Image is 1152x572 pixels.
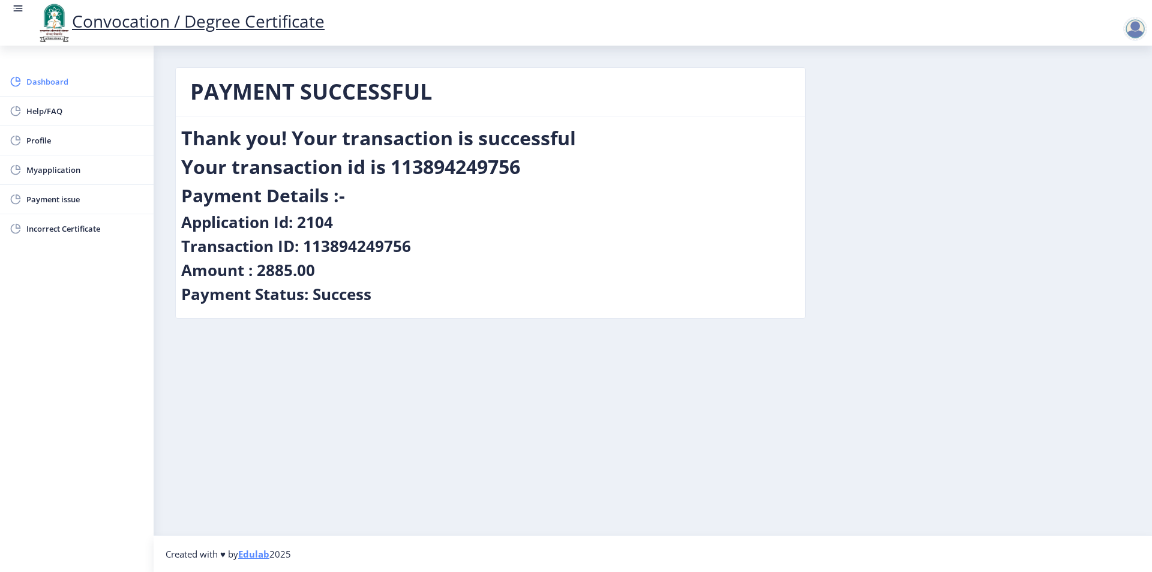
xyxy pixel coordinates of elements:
[26,74,144,89] span: Dashboard
[181,260,315,280] h4: Amount : 2885.00
[26,104,144,118] span: Help/FAQ
[166,548,291,560] span: Created with ♥ by 2025
[190,77,791,106] h1: PAYMENT SUCCESSFUL
[181,126,576,150] h2: Thank you! Your transaction is successful
[181,212,333,232] h4: Application Id: 2104
[238,548,269,560] a: Edulab
[181,155,520,179] h2: Your transaction id is 113894249756
[26,221,144,236] span: Incorrect Certificate
[26,133,144,148] span: Profile
[181,284,371,304] h4: Payment Status: Success
[26,192,144,206] span: Payment issue
[181,236,411,256] h4: Transaction ID: 113894249756
[181,184,345,208] h3: Payment Details :-
[36,2,72,43] img: logo
[36,10,325,32] a: Convocation / Degree Certificate
[26,163,144,177] span: Myapplication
